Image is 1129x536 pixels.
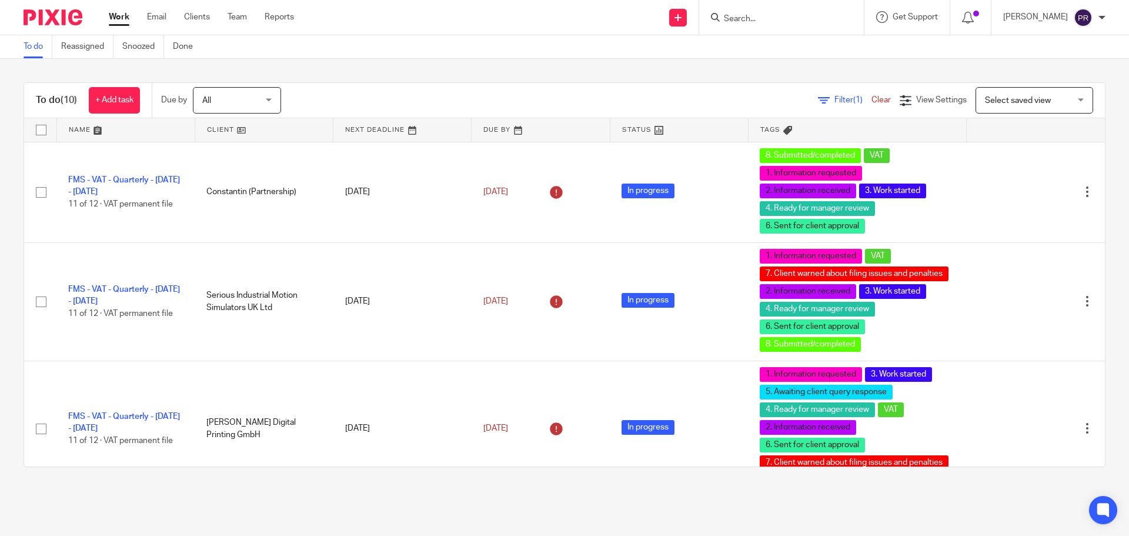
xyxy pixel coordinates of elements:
td: [PERSON_NAME] Digital Printing GmbH [195,361,333,497]
td: Constantin (Partnership) [195,142,333,242]
span: In progress [622,184,674,198]
span: VAT [864,148,890,163]
span: 8. Submitted/completed [760,148,861,163]
span: 1. Information requested [760,367,862,382]
a: Snoozed [122,35,164,58]
span: 11 of 12 · VAT permanent file [68,200,173,208]
span: 3. Work started [859,184,926,198]
td: Serious Industrial Motion Simulators UK Ltd [195,242,333,361]
span: [DATE] [483,297,508,305]
a: Reassigned [61,35,113,58]
span: 8. Submitted/completed [760,337,861,352]
p: Due by [161,94,187,106]
span: 5. Awaiting client query response [760,385,893,399]
span: [DATE] [483,188,508,196]
a: Clients [184,11,210,23]
a: Email [147,11,166,23]
span: 4. Ready for manager review [760,201,875,216]
a: Clear [871,96,891,104]
a: Done [173,35,202,58]
a: Team [228,11,247,23]
td: [DATE] [333,361,472,497]
span: 2. Information received [760,184,856,198]
span: (10) [61,95,77,105]
span: 2. Information received [760,284,856,299]
span: Filter [834,96,871,104]
span: VAT [865,249,891,264]
a: Work [109,11,129,23]
img: Pixie [24,9,82,25]
span: 7. Client warned about filing issues and penalties [760,455,948,470]
span: 6. Sent for client approval [760,319,865,334]
h1: To do [36,94,77,106]
span: VAT [878,402,904,417]
span: 3. Work started [865,367,932,382]
span: 4. Ready for manager review [760,302,875,317]
span: (1) [853,96,863,104]
span: In progress [622,420,674,435]
td: [DATE] [333,242,472,361]
span: 11 of 12 · VAT permanent file [68,309,173,318]
span: 11 of 12 · VAT permanent file [68,437,173,445]
p: You are already signed in. [981,31,1073,43]
span: 6. Sent for client approval [760,219,865,234]
a: + Add task [89,87,140,114]
span: All [202,96,211,105]
a: FMS - VAT - Quarterly - [DATE] - [DATE] [68,176,180,196]
span: Tags [760,126,780,133]
span: 7. Client warned about filing issues and penalties [760,267,948,281]
span: 1. Information requested [760,249,862,264]
span: 6. Sent for client approval [760,438,865,452]
a: To do [24,35,52,58]
span: [DATE] [483,424,508,432]
a: FMS - VAT - Quarterly - [DATE] - [DATE] [68,412,180,432]
a: FMS - VAT - Quarterly - [DATE] - [DATE] [68,285,180,305]
span: 3. Work started [859,284,926,299]
span: 4. Ready for manager review [760,402,875,417]
img: svg%3E [1074,8,1093,27]
span: 2. Information received [760,420,856,435]
span: Select saved view [985,96,1051,105]
span: View Settings [916,96,967,104]
span: In progress [622,293,674,308]
span: 1. Information requested [760,166,862,181]
a: Reports [265,11,294,23]
td: [DATE] [333,142,472,242]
